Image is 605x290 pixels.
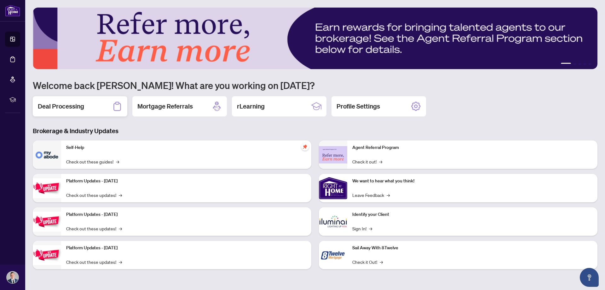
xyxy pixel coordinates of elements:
[33,212,61,232] img: Platform Updates - July 8, 2025
[352,225,372,232] a: Sign In!→
[66,225,122,232] a: Check out these updates!→
[352,192,390,198] a: Leave Feedback→
[584,63,586,65] button: 4
[237,102,265,111] h2: rLearning
[337,102,380,111] h2: Profile Settings
[7,271,19,283] img: Profile Icon
[352,144,592,151] p: Agent Referral Program
[66,178,306,185] p: Platform Updates - [DATE]
[66,144,306,151] p: Self-Help
[589,63,591,65] button: 5
[352,178,592,185] p: We want to hear what you think!
[301,143,309,151] span: pushpin
[579,63,581,65] button: 3
[580,268,599,287] button: Open asap
[352,245,592,252] p: Sail Away With 8Twelve
[119,225,122,232] span: →
[119,192,122,198] span: →
[561,63,571,65] button: 1
[319,174,347,202] img: We want to hear what you think!
[387,192,390,198] span: →
[379,158,382,165] span: →
[66,258,122,265] a: Check out these updates!→
[33,8,597,69] img: Slide 0
[33,79,597,91] h1: Welcome back [PERSON_NAME]! What are you working on [DATE]?
[66,158,119,165] a: Check out these guides!→
[573,63,576,65] button: 2
[33,127,597,135] h3: Brokerage & Industry Updates
[33,178,61,198] img: Platform Updates - July 21, 2025
[319,241,347,269] img: Sail Away With 8Twelve
[33,140,61,169] img: Self-Help
[33,245,61,265] img: Platform Updates - June 23, 2025
[116,158,119,165] span: →
[319,146,347,163] img: Agent Referral Program
[352,158,382,165] a: Check it out!→
[66,245,306,252] p: Platform Updates - [DATE]
[38,102,84,111] h2: Deal Processing
[66,211,306,218] p: Platform Updates - [DATE]
[5,5,20,16] img: logo
[119,258,122,265] span: →
[380,258,383,265] span: →
[66,192,122,198] a: Check out these updates!→
[352,258,383,265] a: Check it Out!→
[352,211,592,218] p: Identify your Client
[369,225,372,232] span: →
[319,207,347,236] img: Identify your Client
[137,102,193,111] h2: Mortgage Referrals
